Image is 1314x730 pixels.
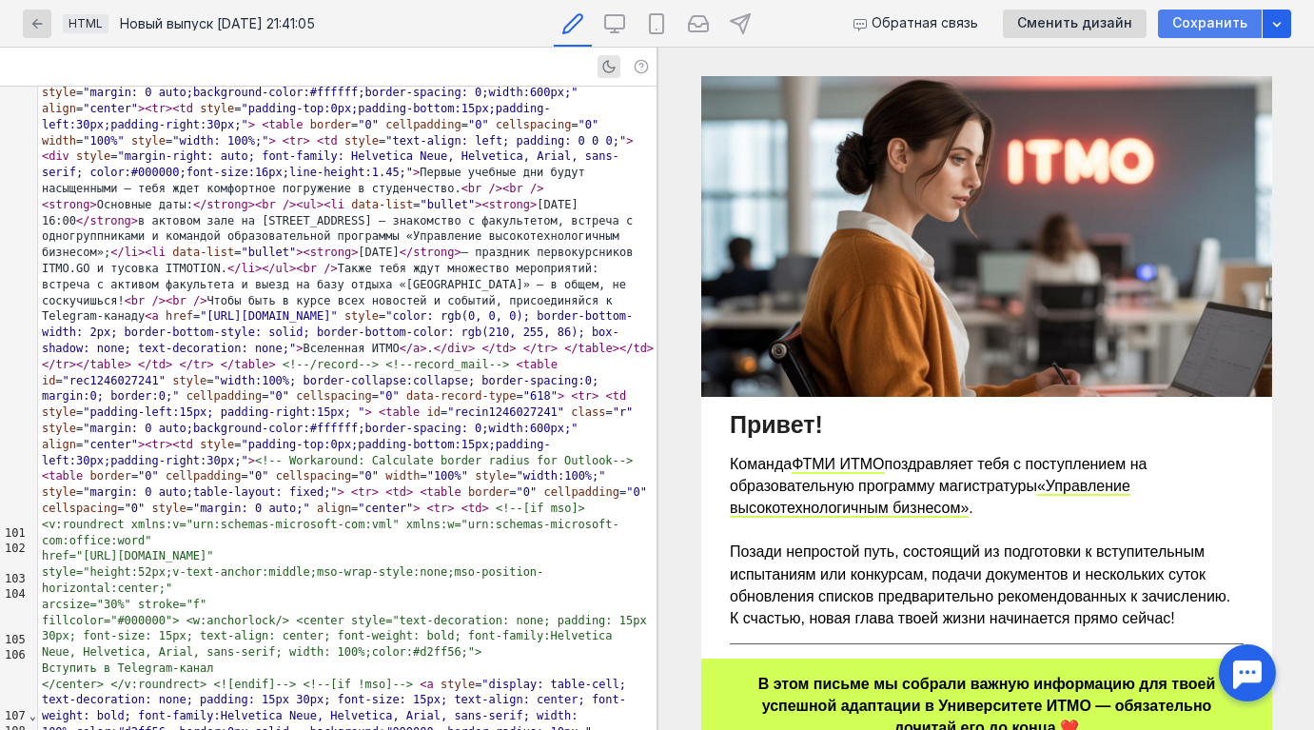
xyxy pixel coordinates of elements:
span: </center> </v:roundrect> <![endif]--> [42,678,296,691]
span: </ [221,358,234,371]
span: < [324,198,330,211]
span: < [517,358,523,371]
span: align [42,438,76,451]
span: fillcolor="#000000"> <w:anchorlock/> <center style="text-decoration: none; padding: 15px 30px; fo... [42,614,654,660]
span: > [166,358,172,371]
span: "0" [626,485,647,499]
div: Новый выпуск [DATE] 21:41:05 [120,17,315,30]
span: "[URL][DOMAIN_NAME]" [200,309,338,323]
span: "0" [268,389,289,403]
span: < [571,389,578,403]
span: style [200,438,234,451]
span: </ [227,262,241,275]
span: > [558,389,564,403]
span: "color: rgb(0, 0, 0); border-bottom-width: 2px; border-bottom-style: solid; border-bottom-color: ... [42,309,633,355]
span: > [509,342,516,355]
span: strong [413,246,454,259]
span: li [125,246,138,259]
span: cellspacing [276,469,351,483]
span: "bullet" [420,198,475,211]
span: "width:100%; border-collapse:collapse; border-spacing:0; margin:0; border:0;" [42,374,605,404]
span: </ [619,342,633,355]
span: table [523,358,558,371]
span: < [42,469,49,483]
span: "bullet" [242,246,297,259]
span: > [413,166,420,179]
span: "center" [83,438,138,451]
span: </ [179,358,192,371]
span: < [166,294,172,307]
span: align [42,102,76,115]
span: > [626,134,633,148]
span: tr [193,358,206,371]
span: Fold line [29,709,37,722]
span: > [455,246,461,259]
span: style="height:52px;v-text-anchor:middle;mso-wrap-style:none;mso-position-horizontal:center;" [42,565,543,595]
span: > [296,342,303,355]
span: style [76,149,110,163]
span: Сохранить [1172,15,1247,31]
span: a [152,309,159,323]
span: td [179,438,192,451]
span: > [406,485,413,499]
span: border [468,485,509,499]
span: style [441,678,475,691]
span: a [413,342,420,355]
span: tr [434,502,447,515]
span: > [365,405,372,419]
span: > [304,134,310,148]
span: "center" [358,502,413,515]
span: > [138,438,145,451]
span: style [475,469,509,483]
span: align [317,502,351,515]
span: > [206,358,213,371]
span: "0" [358,118,379,131]
span: </ [400,342,413,355]
span: < [461,182,468,195]
span: > [372,485,379,499]
span: "margin-right: auto; font-family: Helvetica Neue, Helvetica, Arial, sans-serif; color:#000000;fon... [42,149,619,179]
span: < [296,262,303,275]
span: > [317,198,324,211]
span: cellpadding [166,469,241,483]
span: "margin: 0 auto;" [193,502,310,515]
span: style [42,422,76,435]
span: cellpadding [385,118,461,131]
span: id [427,405,441,419]
span: "0" [125,502,146,515]
span: </ [193,198,206,211]
span: > [138,102,145,115]
span: "100%" [83,134,124,148]
span: style [42,485,76,499]
span: /> [489,182,502,195]
span: <!--[if !mso]--> [303,678,413,691]
span: > [447,502,454,515]
span: href="[URL][DOMAIN_NAME]" [42,549,214,562]
span: </ [400,246,413,259]
span: < [262,118,268,131]
span: < [420,485,426,499]
span: data-list [351,198,413,211]
span: id [42,374,55,387]
span: table [49,469,83,483]
span: < [42,149,49,163]
span: > [289,262,296,275]
span: Вступить в Telegram-канал [42,661,214,675]
span: br [304,262,317,275]
span: strong [49,198,89,211]
span: "margin: 0 auto;background-color:#ffffff;border-spacing: 0;width:600px;" [83,422,578,435]
span: > [530,198,537,211]
span: a [427,678,434,691]
span: br [131,294,145,307]
span: li [330,198,343,211]
span: td [496,342,509,355]
span: style [344,309,379,323]
span: > [647,342,654,355]
span: style [172,374,206,387]
span: tr [152,102,166,115]
span: < [351,485,358,499]
span: </ [434,342,447,355]
span: < [145,102,151,115]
